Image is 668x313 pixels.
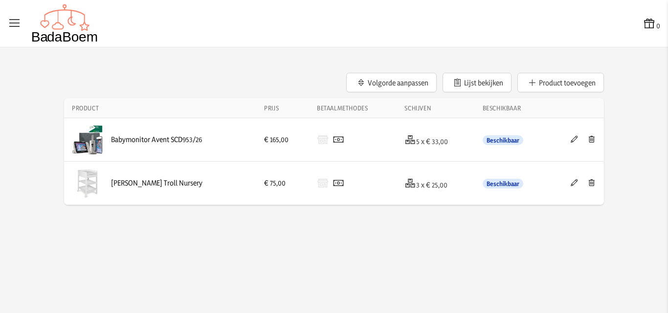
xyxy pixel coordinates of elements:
[517,73,604,92] button: Product toevoegen
[111,135,202,145] div: Babymonitor Avent SCD953/26
[404,175,467,191] div: 3 x € 25,00
[346,73,437,92] button: Volgorde aanpassen
[397,98,474,118] th: Schijven
[475,98,549,118] th: Beschikbaar
[483,135,523,145] span: Beschikbaar
[111,178,202,188] div: [PERSON_NAME] Troll Nursery
[404,132,467,147] div: 5 x € 33,00
[64,98,256,118] th: Product
[256,98,309,118] th: Prijs
[264,178,301,188] div: € 75,00
[31,4,98,43] img: Badaboem
[643,17,660,31] button: 0
[264,135,301,145] div: € 165,00
[309,98,397,118] th: Betaalmethodes
[483,179,523,188] span: Beschikbaar
[443,73,512,92] button: Lijst bekijken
